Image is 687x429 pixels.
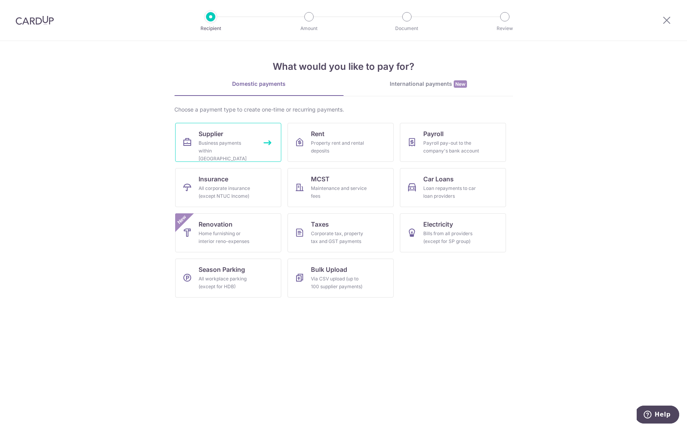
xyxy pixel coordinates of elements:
[400,168,506,207] a: Car LoansLoan repayments to car loan providers
[423,230,479,245] div: Bills from all providers (except for SP group)
[311,275,367,291] div: Via CSV upload (up to 100 supplier payments)
[174,60,513,74] h4: What would you like to pay for?
[311,230,367,245] div: Corporate tax, property tax and GST payments
[311,139,367,155] div: Property rent and rental deposits
[175,213,281,252] a: RenovationHome furnishing or interior reno-expensesNew
[423,184,479,200] div: Loan repayments to car loan providers
[18,5,34,12] span: Help
[199,184,255,200] div: All corporate insurance (except NTUC Income)
[175,213,188,226] span: New
[174,80,344,88] div: Domestic payments
[423,174,454,184] span: Car Loans
[199,275,255,291] div: All workplace parking (except for HDB)
[423,220,453,229] span: Electricity
[174,106,513,113] div: Choose a payment type to create one-time or recurring payments.
[199,139,255,163] div: Business payments within [GEOGRAPHIC_DATA]
[637,406,679,425] iframe: Opens a widget where you can find more information
[288,123,394,162] a: RentProperty rent and rental deposits
[311,265,347,274] span: Bulk Upload
[199,129,223,138] span: Supplier
[400,123,506,162] a: PayrollPayroll pay-out to the company's bank account
[175,168,281,207] a: InsuranceAll corporate insurance (except NTUC Income)
[199,220,233,229] span: Renovation
[288,213,394,252] a: TaxesCorporate tax, property tax and GST payments
[288,168,394,207] a: MCSTMaintenance and service fees
[199,174,228,184] span: Insurance
[175,259,281,298] a: Season ParkingAll workplace parking (except for HDB)
[423,129,444,138] span: Payroll
[16,16,54,25] img: CardUp
[378,25,436,32] p: Document
[423,139,479,155] div: Payroll pay-out to the company's bank account
[175,123,281,162] a: SupplierBusiness payments within [GEOGRAPHIC_DATA]
[311,129,325,138] span: Rent
[476,25,534,32] p: Review
[344,80,513,88] div: International payments
[311,184,367,200] div: Maintenance and service fees
[280,25,338,32] p: Amount
[454,80,467,88] span: New
[199,230,255,245] div: Home furnishing or interior reno-expenses
[182,25,240,32] p: Recipient
[311,174,330,184] span: MCST
[199,265,245,274] span: Season Parking
[311,220,329,229] span: Taxes
[400,213,506,252] a: ElectricityBills from all providers (except for SP group)
[288,259,394,298] a: Bulk UploadVia CSV upload (up to 100 supplier payments)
